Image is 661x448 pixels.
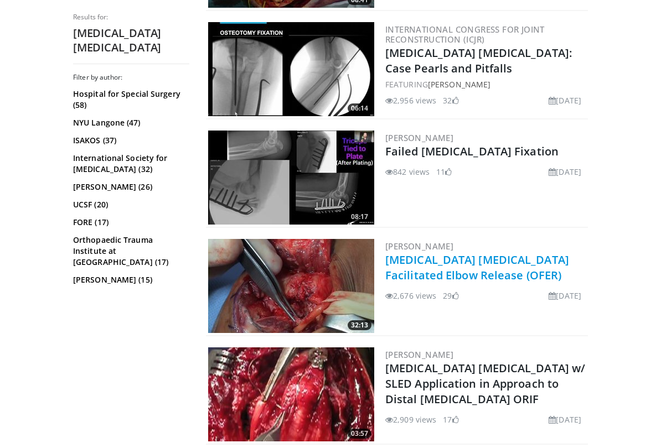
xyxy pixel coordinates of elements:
[385,95,436,106] li: 2,956 views
[385,144,559,159] a: Failed [MEDICAL_DATA] Fixation
[73,235,187,268] a: Orthopaedic Trauma Institute at [GEOGRAPHIC_DATA] (17)
[385,252,569,283] a: [MEDICAL_DATA] [MEDICAL_DATA] Facilitated Elbow Release (OFER)
[208,22,374,116] a: 06:14
[73,217,187,228] a: FORE (17)
[443,95,458,106] li: 32
[208,22,374,116] img: ce50a7da-427c-4c14-8235-aa6c7397e8a7.300x170_q85_crop-smart_upscale.jpg
[208,131,374,225] img: a8e584a2-f63c-49d7-9078-06eb812b26ff.300x170_q85_crop-smart_upscale.jpg
[443,290,458,301] li: 29
[208,239,374,333] a: 32:13
[73,153,187,175] a: International Society for [MEDICAL_DATA] (32)
[73,88,187,111] a: Hospital for Special Surgery (58)
[208,239,374,333] img: 7bbbf84b-002e-4e88-8b9a-c1fa44bb8997.300x170_q85_crop-smart_upscale.jpg
[208,347,374,441] a: 03:57
[208,347,374,441] img: 54403d27-7dbc-422e-a949-f2c72442fa3e.300x170_q85_crop-smart_upscale.jpg
[385,361,585,407] a: [MEDICAL_DATA] [MEDICAL_DATA] w/ SLED Application in Approach to Distal [MEDICAL_DATA] ORIF
[208,131,374,225] a: 08:17
[73,117,187,128] a: NYU Langone (47)
[73,13,189,22] p: Results for:
[385,132,453,143] a: [PERSON_NAME]
[385,349,453,360] a: [PERSON_NAME]
[436,166,452,178] li: 11
[348,320,371,330] span: 32:13
[73,181,187,192] a: [PERSON_NAME] (26)
[73,199,187,210] a: UCSF (20)
[385,241,453,252] a: [PERSON_NAME]
[549,95,581,106] li: [DATE]
[428,79,490,90] a: [PERSON_NAME]
[73,73,189,82] h3: Filter by author:
[385,79,586,90] div: FEATURING
[348,212,371,222] span: 08:17
[73,26,189,55] h2: [MEDICAL_DATA] [MEDICAL_DATA]
[549,290,581,301] li: [DATE]
[385,166,430,178] li: 842 views
[385,290,436,301] li: 2,676 views
[73,274,187,285] a: [PERSON_NAME] (15)
[549,414,581,425] li: [DATE]
[385,414,436,425] li: 2,909 views
[443,414,458,425] li: 17
[73,135,187,146] a: ISAKOS (37)
[348,429,371,439] span: 03:57
[385,24,545,45] a: International Congress for Joint Reconstruction (ICJR)
[348,103,371,113] span: 06:14
[549,166,581,178] li: [DATE]
[385,45,572,76] a: [MEDICAL_DATA] [MEDICAL_DATA]: Case Pearls and Pitfalls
